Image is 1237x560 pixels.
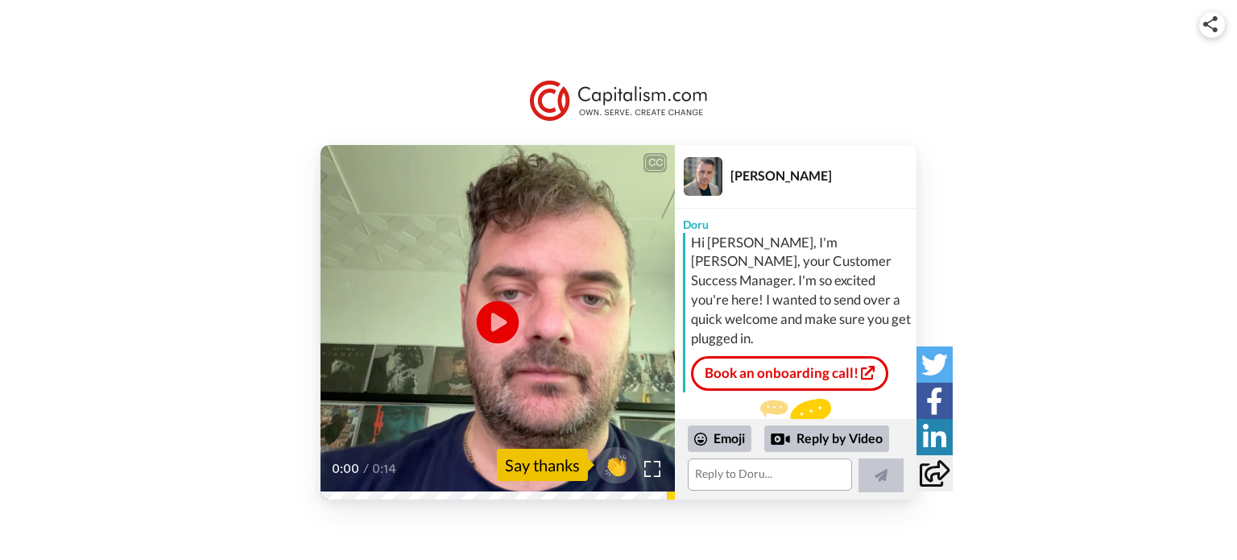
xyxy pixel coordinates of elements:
[684,157,722,196] img: Profile Image
[730,168,916,183] div: [PERSON_NAME]
[675,399,916,458] div: Send Doru a reply.
[363,459,369,479] span: /
[596,447,636,483] button: 👏
[332,459,360,479] span: 0:00
[497,449,588,481] div: Say thanks
[596,452,636,478] span: 👏
[530,81,707,121] img: Capitalism.com logo
[771,429,790,449] div: Reply by Video
[760,399,831,431] img: message.svg
[372,459,400,479] span: 0:14
[675,209,916,233] div: Doru
[691,233,912,349] div: Hi [PERSON_NAME], I'm [PERSON_NAME], your Customer Success Manager. I'm so excited you're here! I...
[644,461,660,477] img: Full screen
[688,425,751,451] div: Emoji
[1203,16,1218,32] img: ic_share.svg
[645,155,665,171] div: CC
[764,425,889,453] div: Reply by Video
[691,356,888,390] a: Book an onboarding call!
